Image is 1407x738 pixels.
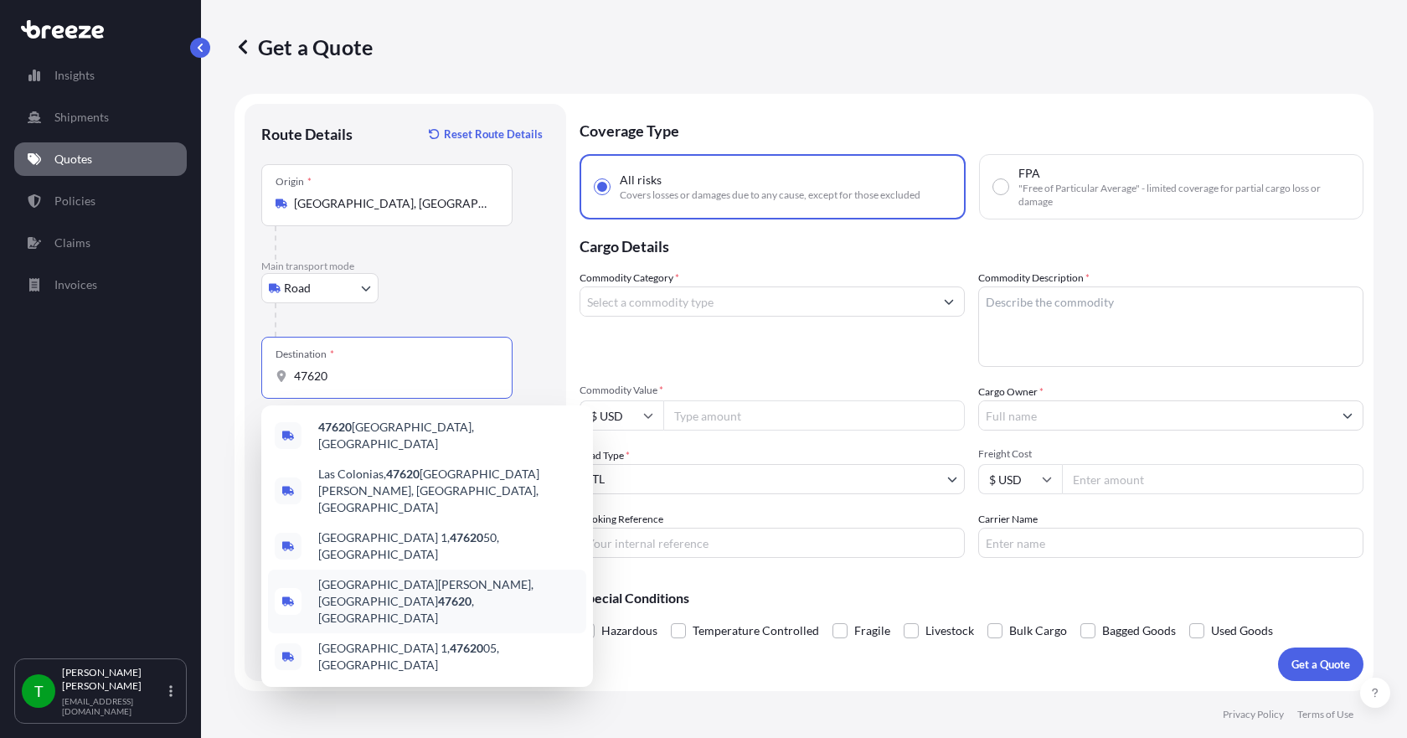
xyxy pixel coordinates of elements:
input: Type amount [663,400,965,431]
b: 47620 [318,420,352,434]
span: T [34,683,44,699]
button: Show suggestions [1332,400,1363,431]
span: LTL [587,471,605,488]
input: Enter name [978,528,1363,558]
p: Special Conditions [580,591,1363,605]
input: Enter amount [1062,464,1363,494]
label: Carrier Name [978,511,1038,528]
p: Reset Route Details [444,126,543,142]
p: Invoices [54,276,97,293]
b: 47620 [450,530,483,544]
div: Destination [276,348,334,361]
b: 47620 [386,467,420,481]
p: Policies [54,193,95,209]
label: Cargo Owner [978,384,1044,400]
span: [GEOGRAPHIC_DATA], [GEOGRAPHIC_DATA] [318,419,580,452]
span: Bulk Cargo [1009,618,1067,643]
b: 47620 [450,641,483,655]
p: Shipments [54,109,109,126]
p: Coverage Type [580,104,1363,154]
input: Full name [979,400,1332,431]
span: [GEOGRAPHIC_DATA][PERSON_NAME], [GEOGRAPHIC_DATA] , [GEOGRAPHIC_DATA] [318,576,580,627]
p: [EMAIL_ADDRESS][DOMAIN_NAME] [62,696,166,716]
p: [PERSON_NAME] [PERSON_NAME] [62,666,166,693]
input: Origin [294,195,492,212]
p: Terms of Use [1297,708,1353,721]
span: Bagged Goods [1102,618,1176,643]
label: Commodity Category [580,270,679,286]
span: Temperature Controlled [693,618,819,643]
p: Main transport mode [261,260,549,273]
button: Show suggestions [934,286,964,317]
div: Origin [276,175,312,188]
span: Load Type [580,447,630,464]
span: "Free of Particular Average" - limited coverage for partial cargo loss or damage [1018,182,1349,209]
p: Cargo Details [580,219,1363,270]
p: Claims [54,235,90,251]
div: Show suggestions [261,405,593,687]
span: [GEOGRAPHIC_DATA] 1, 05, [GEOGRAPHIC_DATA] [318,640,580,673]
button: Select transport [261,273,379,303]
span: [GEOGRAPHIC_DATA] 1, 50, [GEOGRAPHIC_DATA] [318,529,580,563]
span: Fragile [854,618,890,643]
label: Booking Reference [580,511,663,528]
span: Commodity Value [580,384,965,397]
span: All risks [620,172,662,188]
span: FPA [1018,165,1040,182]
span: Las Colonias, [GEOGRAPHIC_DATA][PERSON_NAME], [GEOGRAPHIC_DATA], [GEOGRAPHIC_DATA] [318,466,580,516]
p: Get a Quote [234,34,373,60]
p: Insights [54,67,95,84]
p: Quotes [54,151,92,168]
span: Livestock [925,618,974,643]
span: Hazardous [601,618,657,643]
input: Select a commodity type [580,286,934,317]
p: Get a Quote [1291,656,1350,673]
b: 47620 [438,594,472,608]
span: Road [284,280,311,297]
p: Privacy Policy [1223,708,1284,721]
input: Destination [294,368,492,384]
input: Your internal reference [580,528,965,558]
label: Commodity Description [978,270,1090,286]
span: Covers losses or damages due to any cause, except for those excluded [620,188,920,202]
p: Route Details [261,124,353,144]
span: Used Goods [1211,618,1273,643]
span: Freight Cost [978,447,1363,461]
